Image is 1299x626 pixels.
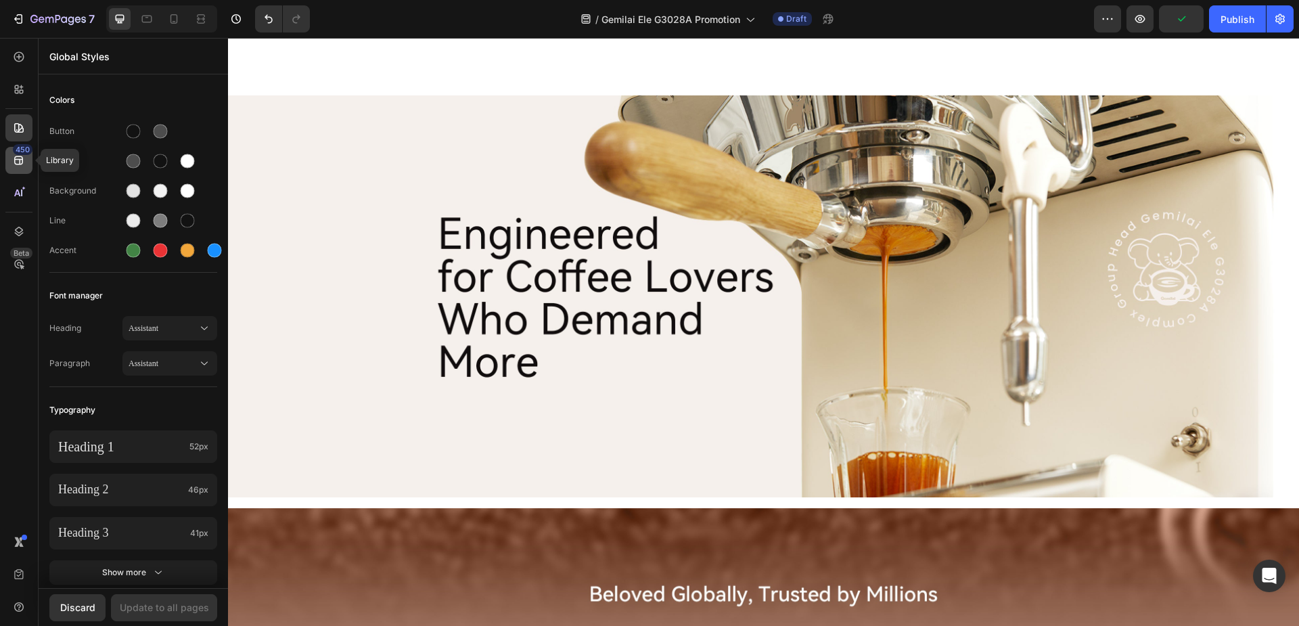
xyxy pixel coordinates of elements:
[49,92,74,108] span: Colors
[786,13,806,25] span: Draft
[1253,560,1285,592] div: Open Intercom Messenger
[49,215,122,227] div: Line
[10,248,32,259] div: Beta
[49,357,122,370] span: Paragraph
[49,560,217,585] button: Show more
[129,322,198,334] span: Assistant
[58,438,184,455] p: Heading 1
[58,482,183,497] p: Heading 2
[102,566,165,579] div: Show more
[228,38,1299,626] iframe: Design area
[189,441,208,453] span: 52px
[49,402,95,418] span: Typography
[255,5,310,32] div: Undo/Redo
[58,525,185,541] p: Heading 3
[188,484,208,496] span: 46px
[13,144,32,155] div: 450
[49,155,122,167] div: Text
[595,12,599,26] span: /
[190,527,208,539] span: 41px
[122,351,217,376] button: Assistant
[89,11,95,27] p: 7
[49,49,217,64] p: Global Styles
[49,594,106,621] button: Discard
[1221,12,1254,26] div: Publish
[120,600,209,614] div: Update to all pages
[49,244,122,256] div: Accent
[49,322,122,334] span: Heading
[601,12,740,26] span: Gemilai Ele G3028A Promotion
[111,594,217,621] button: Update to all pages
[129,357,198,370] span: Assistant
[60,600,95,614] div: Discard
[49,125,122,137] div: Button
[122,316,217,340] button: Assistant
[49,288,103,304] span: Font manager
[49,185,122,197] div: Background
[5,5,101,32] button: 7
[1209,5,1266,32] button: Publish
